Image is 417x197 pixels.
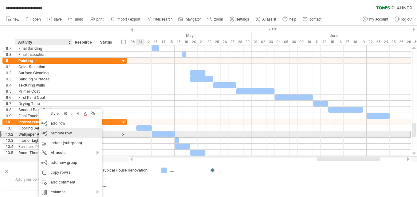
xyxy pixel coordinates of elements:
span: AI assist [262,17,276,21]
div: 9.2 [6,70,15,76]
div: 9.1 [6,64,15,70]
div: Wednesday, 13 May 2026 [152,39,159,45]
div: Wednesday, 24 June 2026 [382,39,390,45]
div: Friday, 8 May 2026 [129,39,136,45]
div: Activity [18,39,68,45]
div: Painting [18,58,69,64]
div: Sanding Surfaces [18,76,69,82]
div: 8.7 [6,45,15,51]
div: 9.8 [6,107,15,113]
span: log out [401,17,412,21]
div: indent (subgroup) [39,138,102,148]
div: 10.6 [6,156,15,162]
div: 8.8 [6,52,15,57]
div: Tuesday, 12 May 2026 [144,39,152,45]
div: Final Touch-Up [18,113,69,119]
div: Thursday, 21 May 2026 [198,39,205,45]
div: Monday, 1 June 2026 [251,39,259,45]
div: Wednesday, 3 June 2026 [267,39,275,45]
div: Monday, 25 May 2026 [213,39,221,45]
div: Monday, 8 June 2026 [290,39,298,45]
a: navigator [177,15,203,23]
a: contact [301,15,323,23]
div: Thursday, 28 May 2026 [236,39,244,45]
div: Tuesday, 19 May 2026 [182,39,190,45]
div: add row [39,118,102,128]
div: Monday, 18 May 2026 [175,39,182,45]
div: Wednesday, 10 June 2026 [305,39,313,45]
div: 9.9 [6,113,15,119]
div: Wednesday, 20 May 2026 [190,39,198,45]
div: 10.3 [6,137,15,143]
div: 9.6 [6,95,15,100]
a: AI assist [254,15,278,23]
span: print [96,17,103,21]
span: filter/search [154,17,173,21]
div: Wednesday, 27 May 2026 [228,39,236,45]
div: Thursday, 14 May 2026 [159,39,167,45]
a: filter/search [145,15,174,23]
div: Tuesday, 2 June 2026 [259,39,267,45]
div: 9 [6,58,15,64]
div: Typical House Renovation [102,168,154,173]
a: new [4,15,21,23]
div: Friday, 15 May 2026 [167,39,175,45]
div: Monday, 29 June 2026 [405,39,413,45]
span: zoom [214,17,223,21]
div: 10.4 [6,144,15,149]
div: Wednesday, 17 June 2026 [344,39,351,45]
div: .... [102,175,154,180]
a: undo [67,15,85,23]
span: undo [75,17,83,21]
div: Interior renovation [18,119,69,125]
div: columns [39,187,102,197]
div: Furniture Placement [18,144,69,149]
div: Artwork Installation [18,156,69,162]
span: settings [236,17,249,21]
span: open [33,17,41,21]
div: add comment [39,177,102,187]
div: Friday, 19 June 2026 [359,39,367,45]
div: 9.5 [6,88,15,94]
div: May 2026 [90,32,251,39]
div: First Paint Coat [18,95,69,100]
a: zoom [206,15,225,23]
div: Color Selection [18,64,69,70]
div: 10.5 [6,150,15,156]
a: help [281,15,298,23]
div: Thursday, 18 June 2026 [351,39,359,45]
span: remove row [51,131,72,135]
div: Friday, 22 May 2026 [205,39,213,45]
div: Add your own logo [3,168,60,191]
div: Monday, 22 June 2026 [367,39,374,45]
span: my account [369,17,388,21]
div: Resource [75,39,94,45]
div: Surface Cleaning [18,70,69,76]
div: Primer Coat [18,88,69,94]
div: 10.1 [6,125,15,131]
span: import / export [117,17,140,21]
div: Monday, 15 June 2026 [328,39,336,45]
span: help [289,17,296,21]
div: .... [102,183,154,188]
div: Final Inspection [18,52,69,57]
div: .... [219,168,252,173]
div: Interior Lighting Design [18,137,69,143]
div: Room Theme Selection [18,150,69,156]
div: 10.2 [6,131,15,137]
div: Friday, 26 June 2026 [397,39,405,45]
div: Texturing walls [18,82,69,88]
div: Wallpaper Application [18,131,69,137]
div: Thursday, 11 June 2026 [313,39,321,45]
div: scroll to activity [121,131,127,138]
div: Flooring Selection [18,125,69,131]
div: copy row(s) [39,168,102,177]
a: import / export [108,15,142,23]
div: AI-assist [39,148,102,158]
div: 10 [6,119,15,125]
div: Friday, 5 June 2026 [282,39,290,45]
a: print [88,15,105,23]
span: navigator [186,17,201,21]
div: 9.7 [6,101,15,106]
div: Thursday, 4 June 2026 [275,39,282,45]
